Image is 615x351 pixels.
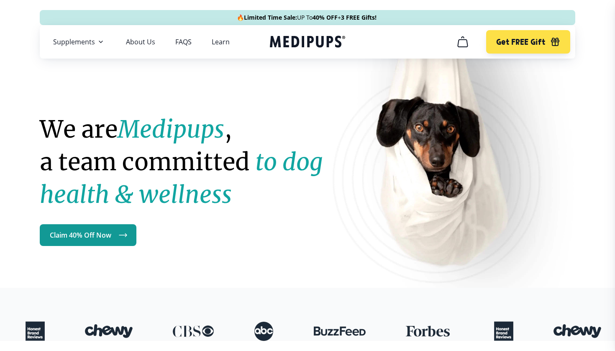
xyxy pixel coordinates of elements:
[118,115,224,144] strong: Medipups
[175,38,192,46] a: FAQS
[53,37,106,47] button: Supplements
[333,13,584,320] img: Natural dog supplements for joint and coat health
[40,224,136,246] a: Claim 40% Off Now
[270,34,345,51] a: Medipups
[53,38,95,46] span: Supplements
[212,38,230,46] a: Learn
[126,38,155,46] a: About Us
[486,30,570,54] button: Get FREE Gift
[237,13,377,22] span: 🔥 UP To +
[40,113,346,211] h1: We are , a team committed
[453,32,473,52] button: cart
[496,37,545,47] span: Get FREE Gift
